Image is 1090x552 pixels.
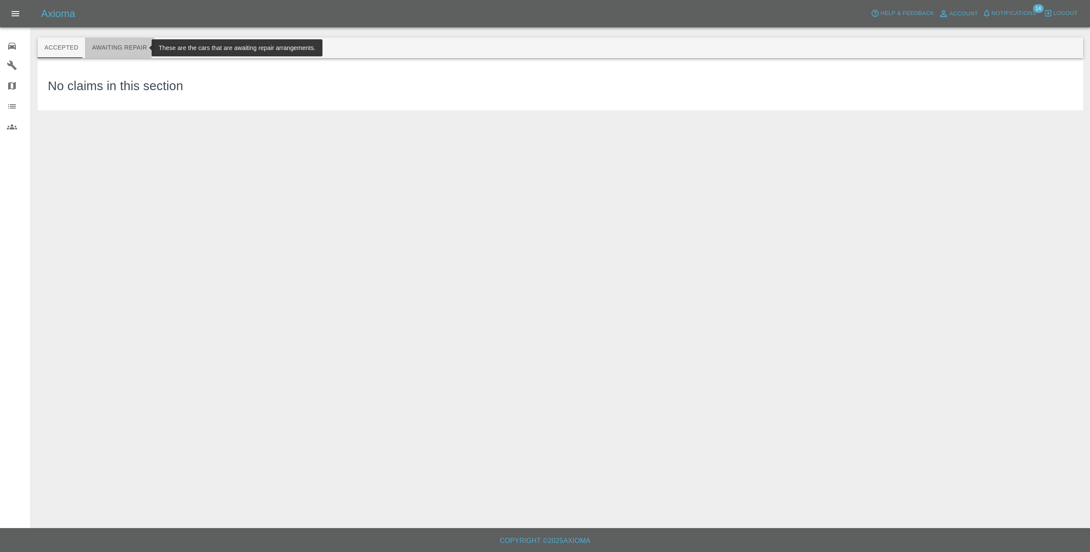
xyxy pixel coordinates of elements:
[880,9,934,18] span: Help & Feedback
[85,38,154,58] button: Awaiting Repair
[949,9,978,19] span: Account
[38,38,85,58] button: Accepted
[41,7,75,21] h5: Axioma
[869,7,936,20] button: Help & Feedback
[7,535,1083,547] h6: Copyright © 2025 Axioma
[1033,4,1043,13] span: 14
[199,38,244,58] button: Repaired
[154,38,199,58] button: In Repair
[992,9,1036,18] span: Notifications
[48,77,183,96] h3: No claims in this section
[1053,9,1078,18] span: Logout
[936,7,980,21] a: Account
[1042,7,1080,20] button: Logout
[244,38,282,58] button: Paid
[5,3,26,24] button: Open drawer
[980,7,1038,20] button: Notifications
